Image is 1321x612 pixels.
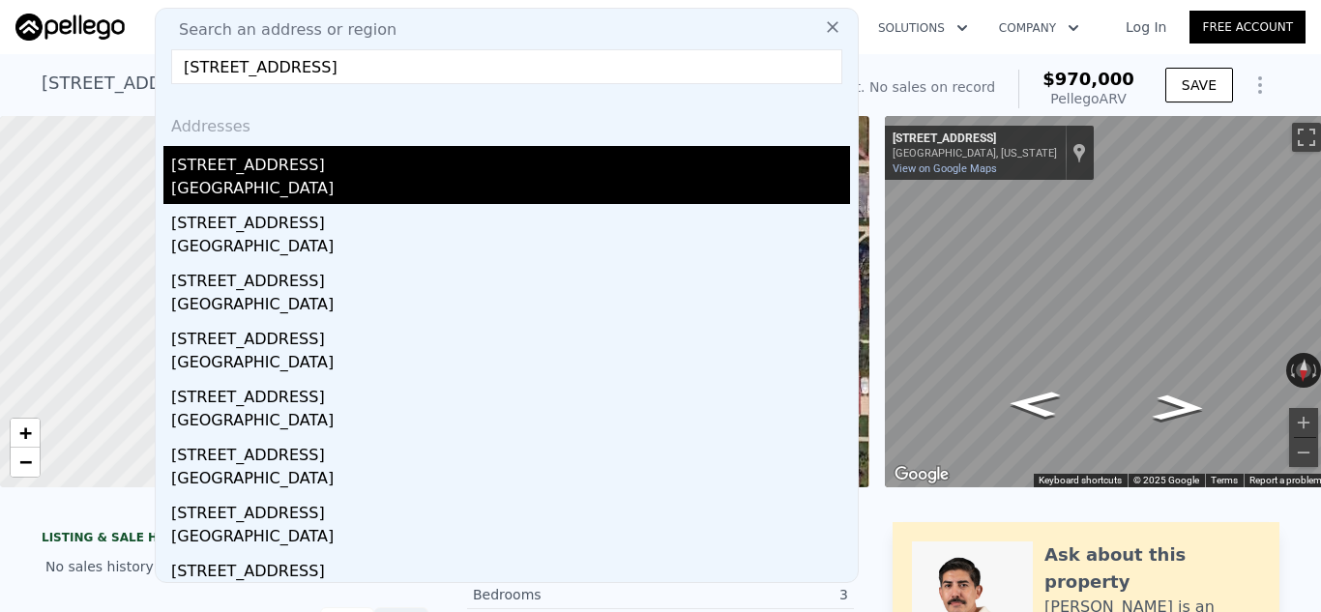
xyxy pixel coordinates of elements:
button: Reset the view [1295,352,1312,388]
button: Company [983,11,1095,45]
button: Show Options [1241,66,1279,104]
button: Zoom in [1289,408,1318,437]
img: Google [890,462,954,487]
div: [GEOGRAPHIC_DATA] [171,177,850,204]
div: [GEOGRAPHIC_DATA] [171,293,850,320]
path: Go West, W 78th Pl [1130,389,1227,427]
div: [GEOGRAPHIC_DATA] [171,235,850,262]
span: $970,000 [1042,69,1134,89]
a: Show location on map [1072,142,1086,163]
span: Search an address or region [163,18,396,42]
div: [GEOGRAPHIC_DATA] [171,525,850,552]
div: [STREET_ADDRESS] [171,552,850,583]
a: Terms (opens in new tab) [1211,475,1238,485]
div: [STREET_ADDRESS] [171,262,850,293]
button: Keyboard shortcuts [1039,474,1122,487]
button: Rotate clockwise [1310,353,1321,388]
button: SAVE [1165,68,1233,102]
div: Bedrooms [473,585,660,604]
div: Ask about this property [1044,541,1260,596]
div: 3 [660,585,848,604]
div: [STREET_ADDRESS] [171,378,850,409]
div: [STREET_ADDRESS] , [GEOGRAPHIC_DATA] , CA 90043 [42,70,505,97]
div: [STREET_ADDRESS] [893,131,1057,147]
a: Zoom out [11,448,40,477]
div: Off Market. No sales on record [790,77,995,97]
button: Zoom out [1289,438,1318,467]
img: Pellego [15,14,125,41]
div: [STREET_ADDRESS] [171,320,850,351]
button: Toggle fullscreen view [1292,123,1321,152]
input: Enter an address, city, region, neighborhood or zip code [171,49,842,84]
div: LISTING & SALE HISTORY [42,530,428,549]
a: Log In [1102,17,1189,37]
a: Zoom in [11,419,40,448]
button: Solutions [863,11,983,45]
div: Addresses [163,100,850,146]
div: No sales history record for this property. [42,549,428,584]
path: Go East, W 78th Pl [986,385,1083,423]
div: [STREET_ADDRESS] [171,146,850,177]
a: Open this area in Google Maps (opens a new window) [890,462,954,487]
div: [STREET_ADDRESS] [171,494,850,525]
div: [GEOGRAPHIC_DATA] [171,409,850,436]
div: [GEOGRAPHIC_DATA] [171,467,850,494]
div: [STREET_ADDRESS] [171,436,850,467]
span: © 2025 Google [1133,475,1199,485]
span: + [19,421,32,445]
button: Rotate counterclockwise [1286,353,1297,388]
div: [GEOGRAPHIC_DATA], [US_STATE] [893,147,1057,160]
div: Pellego ARV [1042,89,1134,108]
a: View on Google Maps [893,162,997,175]
a: Free Account [1189,11,1306,44]
div: [GEOGRAPHIC_DATA] [171,351,850,378]
span: − [19,450,32,474]
div: [STREET_ADDRESS] [171,204,850,235]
